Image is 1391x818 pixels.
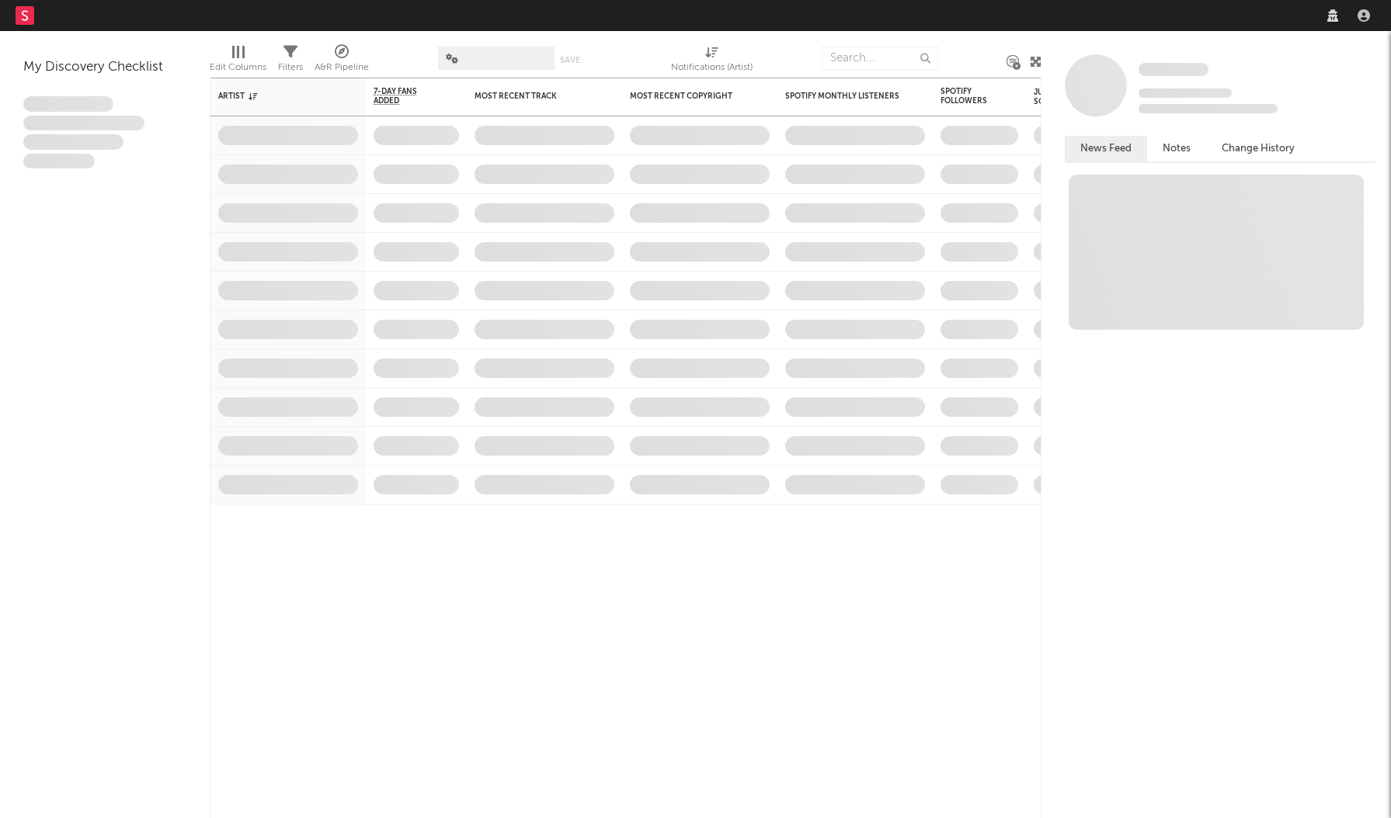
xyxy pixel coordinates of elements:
div: Notifications (Artist) [671,58,753,77]
div: Spotify Monthly Listeners [785,92,902,101]
div: Most Recent Copyright [630,92,746,101]
span: Integer aliquet in purus et [23,116,144,131]
input: Search... [822,47,938,70]
button: News Feed [1065,136,1147,161]
span: Praesent ac interdum [23,134,123,150]
span: Lorem ipsum dolor [23,96,113,112]
div: Edit Columns [210,58,266,77]
a: Some Artist [1139,62,1208,78]
span: 0 fans last week [1139,104,1278,113]
div: Jump Score [1034,88,1073,106]
div: Notifications (Artist) [671,39,753,84]
span: 7-Day Fans Added [374,87,436,106]
div: A&R Pipeline [315,39,369,84]
button: Save [560,56,580,64]
div: Edit Columns [210,39,266,84]
div: Most Recent Track [475,92,591,101]
span: Some Artist [1139,63,1208,76]
span: Tracking Since: [DATE] [1139,88,1232,98]
div: A&R Pipeline [315,58,369,77]
div: Artist [218,92,335,101]
div: Spotify Followers [941,87,995,106]
div: Filters [278,39,303,84]
div: My Discovery Checklist [23,58,186,77]
button: Change History [1206,136,1310,161]
span: Aliquam viverra [23,154,95,169]
button: Notes [1147,136,1206,161]
div: Filters [278,58,303,77]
